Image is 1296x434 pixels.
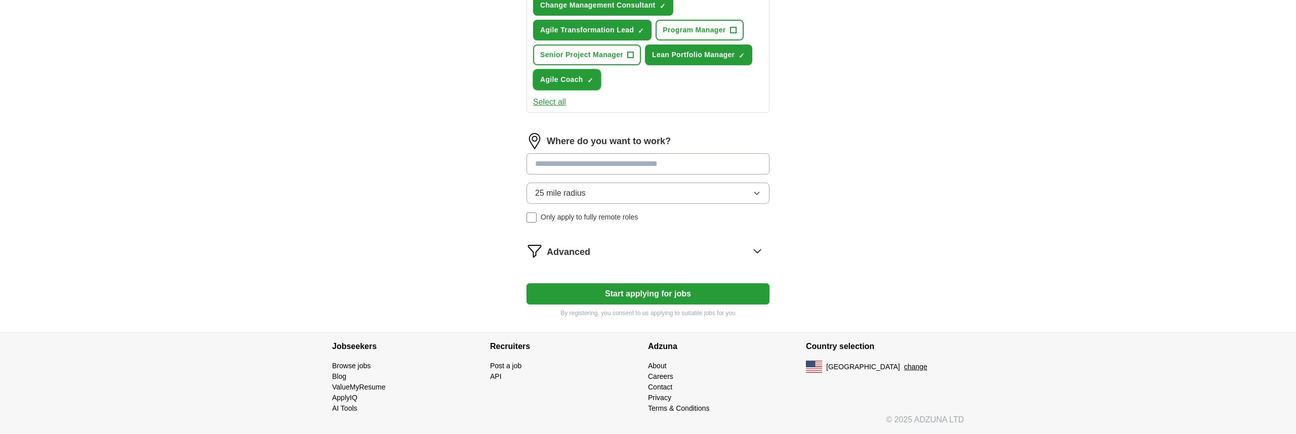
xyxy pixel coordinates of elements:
button: Select all [533,96,566,108]
img: filter [526,243,543,259]
a: ValueMyResume [332,383,386,391]
a: Privacy [648,394,671,402]
a: Blog [332,372,346,380]
a: About [648,362,667,370]
button: change [904,362,927,372]
a: Contact [648,383,672,391]
input: Only apply to fully remote roles [526,212,537,223]
span: 25 mile radius [535,187,586,199]
span: ✓ [587,76,593,84]
p: By registering, you consent to us applying to suitable jobs for you [526,309,769,318]
span: [GEOGRAPHIC_DATA] [826,362,900,372]
span: Program Manager [663,25,725,35]
span: Senior Project Manager [540,50,623,60]
label: Where do you want to work? [547,135,671,148]
span: ✓ [739,52,745,60]
span: ✓ [660,2,666,10]
button: Agile Transformation Lead✓ [533,20,652,40]
h4: Country selection [806,332,964,361]
a: ApplyIQ [332,394,357,402]
button: Lean Portfolio Manager✓ [645,45,752,65]
a: Terms & Conditions [648,404,709,412]
span: Only apply to fully remote roles [541,212,638,223]
a: Browse jobs [332,362,371,370]
button: Program Manager [656,20,743,40]
button: Start applying for jobs [526,283,769,305]
img: location.png [526,133,543,149]
a: API [490,372,502,380]
span: Agile Transformation Lead [540,25,634,35]
div: © 2025 ADZUNA LTD [324,414,972,434]
a: AI Tools [332,404,357,412]
span: Agile Coach [540,74,583,85]
img: US flag [806,361,822,373]
span: Advanced [547,245,590,259]
a: Post a job [490,362,521,370]
button: Senior Project Manager [533,45,641,65]
a: Careers [648,372,673,380]
button: Agile Coach✓ [533,69,601,90]
span: ✓ [638,27,644,35]
span: Lean Portfolio Manager [652,50,735,60]
button: 25 mile radius [526,183,769,204]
